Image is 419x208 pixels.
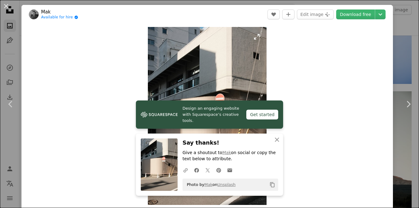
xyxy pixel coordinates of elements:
a: Share on Facebook [191,164,202,176]
button: Choose download size [375,9,386,19]
a: Design an engaging website with Squarespace’s creative tools.Get started [136,100,283,129]
p: Give a shoutout to on social or copy the text below to attribute. [183,150,278,162]
a: Unsplash [217,182,236,187]
a: Mak [222,150,231,155]
button: Zoom in on this image [148,27,267,205]
a: Download free [336,9,375,19]
a: Available for hire [41,15,78,20]
a: Mak [204,182,212,187]
div: Get started [246,110,278,119]
a: Share over email [224,164,235,176]
button: Copy to clipboard [267,180,278,190]
button: Like [267,9,280,19]
span: Design an engaging website with Squarespace’s creative tools. [183,105,241,124]
img: file-1606177908946-d1eed1cbe4f5image [141,110,178,119]
img: Go to Mak's profile [29,9,39,19]
h3: Say thanks! [183,138,278,147]
button: Edit image [297,9,334,19]
a: Next [398,75,419,134]
a: Mak [41,9,78,15]
span: Photo by on [184,180,236,190]
button: Add to Collection [282,9,294,19]
a: Share on Twitter [202,164,213,176]
a: Share on Pinterest [213,164,224,176]
img: Modern building with a no entry sign and cones [148,27,267,205]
